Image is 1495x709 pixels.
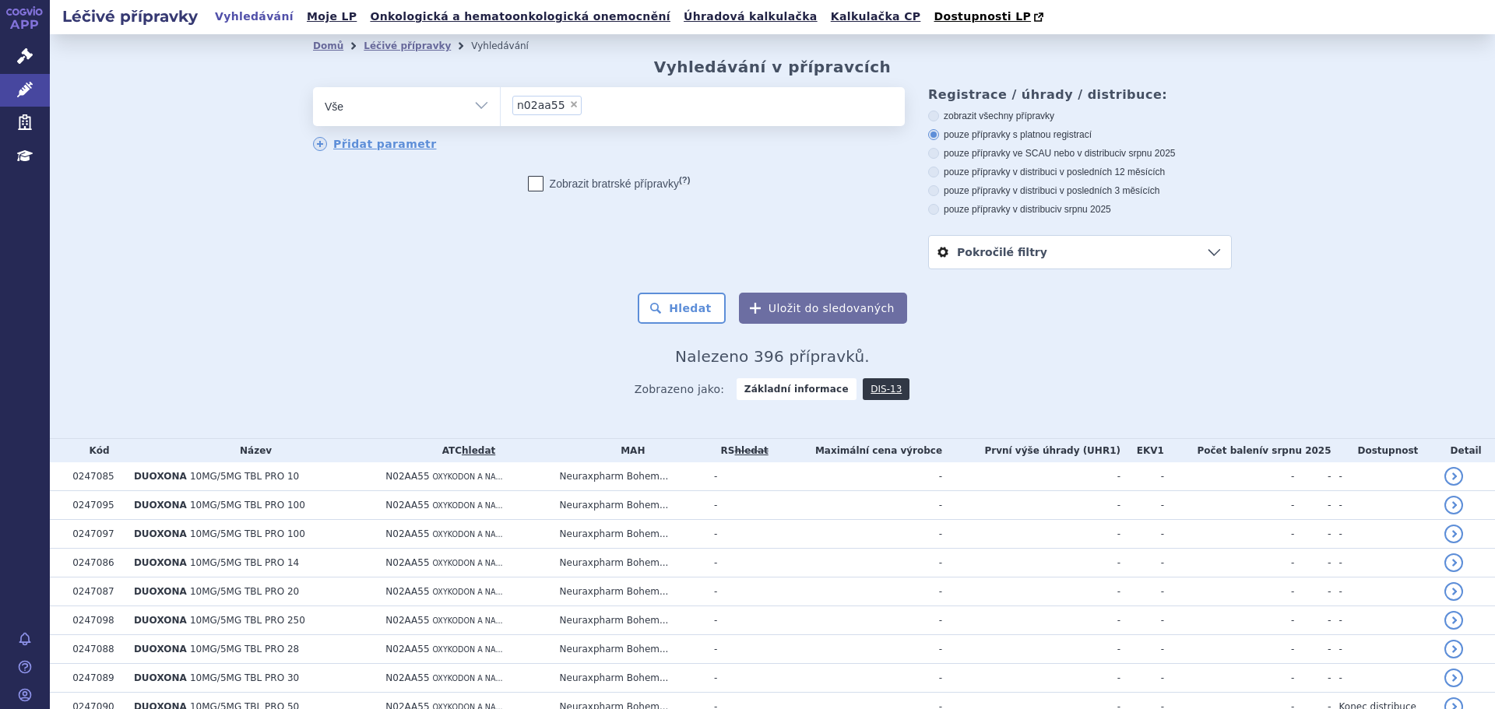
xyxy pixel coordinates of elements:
[190,500,305,511] span: 10MG/5MG TBL PRO 100
[65,635,126,664] td: 0247088
[552,439,706,462] th: MAH
[706,577,775,606] td: -
[775,462,942,491] td: -
[1331,577,1437,606] td: -
[928,87,1232,102] h3: Registrace / úhrady / distribuce:
[552,462,706,491] td: Neuraxpharm Bohem...
[775,606,942,635] td: -
[928,203,1232,216] label: pouze přípravky v distribuci
[1120,606,1164,635] td: -
[432,472,502,481] span: OXYKODON A NA...
[1294,577,1331,606] td: -
[65,577,126,606] td: 0247087
[313,137,437,151] a: Přidat parametr
[1120,664,1164,693] td: -
[942,491,1120,520] td: -
[1120,577,1164,606] td: -
[432,674,502,683] span: OXYKODON A NA...
[706,520,775,549] td: -
[942,439,1120,462] th: První výše úhrady (UHR1)
[1164,635,1294,664] td: -
[1057,204,1110,215] span: v srpnu 2025
[1262,445,1331,456] span: v srpnu 2025
[313,40,343,51] a: Domů
[385,672,429,683] span: N02AA55
[1331,664,1437,693] td: -
[552,606,706,635] td: Neuraxpharm Bohem...
[190,586,299,597] span: 10MG/5MG TBL PRO 20
[1120,439,1164,462] th: EKV1
[1444,525,1463,543] a: detail
[586,95,595,114] input: n02aa55
[1444,669,1463,687] a: detail
[635,378,725,400] span: Zobrazeno jako:
[775,520,942,549] td: -
[942,462,1120,491] td: -
[65,491,126,520] td: 0247095
[739,293,907,324] button: Uložit do sledovaných
[1294,606,1331,635] td: -
[432,616,502,625] span: OXYKODON A NA...
[432,645,502,654] span: OXYKODON A NA...
[190,672,299,683] span: 10MG/5MG TBL PRO 30
[826,6,926,27] a: Kalkulačka CP
[1120,549,1164,577] td: -
[1164,664,1294,693] td: -
[134,586,187,597] span: DUOXONA
[385,471,429,482] span: N02AA55
[654,58,892,76] h2: Vyhledávání v přípravcích
[552,549,706,577] td: Neuraxpharm Bohem...
[528,176,691,191] label: Zobrazit bratrské přípravky
[190,557,299,568] span: 10MG/5MG TBL PRO 14
[942,577,1120,606] td: -
[929,6,1051,28] a: Dostupnosti LP
[569,100,579,109] span: ×
[929,236,1231,269] a: Pokročilé filtry
[1294,491,1331,520] td: -
[775,549,942,577] td: -
[1444,611,1463,630] a: detail
[134,500,187,511] span: DUOXONA
[1437,439,1495,462] th: Detail
[1164,549,1294,577] td: -
[706,549,775,577] td: -
[552,577,706,606] td: Neuraxpharm Bohem...
[942,635,1120,664] td: -
[65,520,126,549] td: 0247097
[385,615,429,626] span: N02AA55
[1331,549,1437,577] td: -
[942,520,1120,549] td: -
[863,378,909,400] a: DIS-13
[65,549,126,577] td: 0247086
[934,10,1031,23] span: Dostupnosti LP
[1331,439,1437,462] th: Dostupnost
[1444,553,1463,572] a: detail
[735,445,769,456] del: hledat
[1164,520,1294,549] td: -
[210,6,298,27] a: Vyhledávání
[552,664,706,693] td: Neuraxpharm Bohem...
[1120,520,1164,549] td: -
[928,128,1232,141] label: pouze přípravky s platnou registrací
[65,462,126,491] td: 0247085
[65,439,126,462] th: Kód
[134,471,187,482] span: DUOXONA
[737,378,857,400] strong: Základní informace
[1164,462,1294,491] td: -
[1444,496,1463,514] a: detail
[190,644,299,655] span: 10MG/5MG TBL PRO 28
[706,462,775,491] td: -
[1331,491,1437,520] td: -
[134,672,187,683] span: DUOXONA
[675,347,870,366] span: Nalezeno 396 přípravků.
[706,664,775,693] td: -
[775,664,942,693] td: -
[1120,635,1164,664] td: -
[1121,148,1175,159] span: v srpnu 2025
[134,615,187,626] span: DUOXONA
[1331,635,1437,664] td: -
[432,530,502,539] span: OXYKODON A NA...
[1294,520,1331,549] td: -
[302,6,361,27] a: Moje LP
[1294,664,1331,693] td: -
